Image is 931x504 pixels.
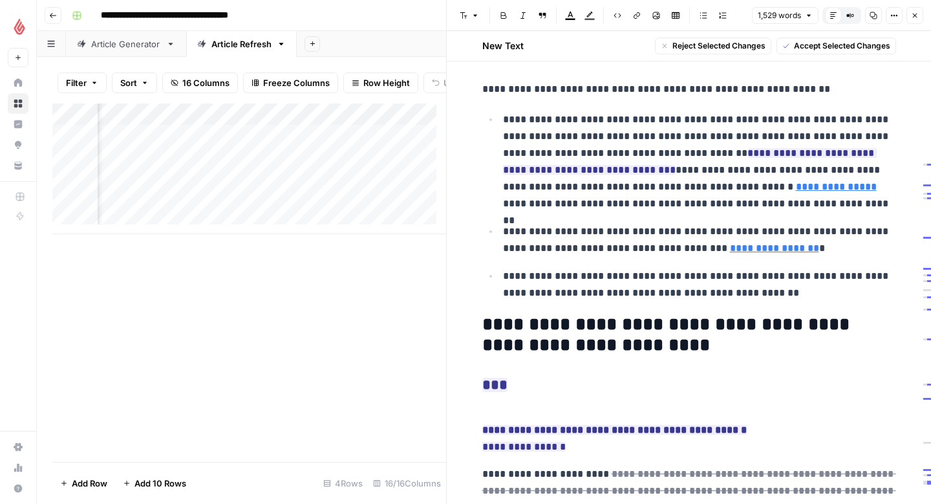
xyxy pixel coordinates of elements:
[655,38,771,54] button: Reject Selected Changes
[423,72,474,93] button: Undo
[58,72,107,93] button: Filter
[8,93,28,114] a: Browse
[8,135,28,155] a: Opportunities
[343,72,418,93] button: Row Height
[162,72,238,93] button: 16 Columns
[363,76,410,89] span: Row Height
[8,114,28,135] a: Insights
[182,76,230,89] span: 16 Columns
[8,478,28,499] button: Help + Support
[263,76,330,89] span: Freeze Columns
[482,39,524,52] h2: New Text
[112,72,157,93] button: Sort
[368,473,446,494] div: 16/16 Columns
[8,10,28,43] button: Workspace: Lightspeed
[8,155,28,176] a: Your Data
[8,72,28,93] a: Home
[243,72,338,93] button: Freeze Columns
[120,76,137,89] span: Sort
[72,477,107,490] span: Add Row
[115,473,194,494] button: Add 10 Rows
[318,473,368,494] div: 4 Rows
[672,40,765,52] span: Reject Selected Changes
[66,31,186,57] a: Article Generator
[52,473,115,494] button: Add Row
[186,31,297,57] a: Article Refresh
[8,15,31,38] img: Lightspeed Logo
[8,457,28,478] a: Usage
[211,38,272,50] div: Article Refresh
[794,40,890,52] span: Accept Selected Changes
[134,477,186,490] span: Add 10 Rows
[91,38,161,50] div: Article Generator
[66,76,87,89] span: Filter
[758,10,801,21] span: 1,529 words
[776,38,896,54] button: Accept Selected Changes
[8,437,28,457] a: Settings
[752,7,819,24] button: 1,529 words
